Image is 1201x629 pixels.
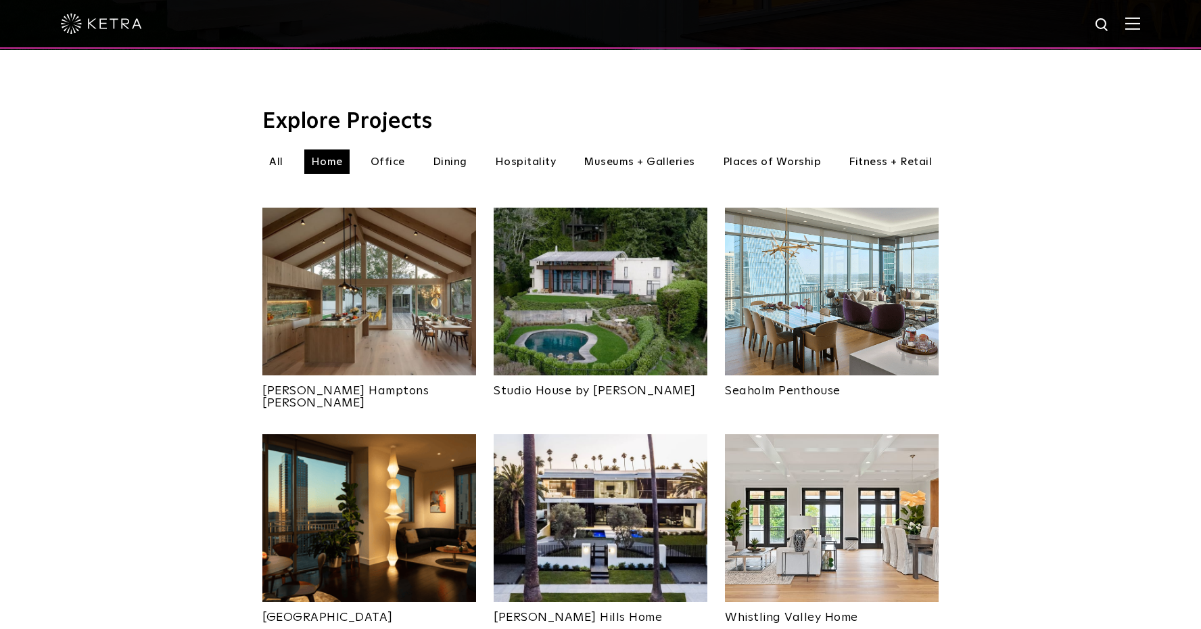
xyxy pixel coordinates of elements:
[725,434,939,602] img: New-Project-Page-hero-(3x)_0022_9621-Whistling-Valley-Rd__010
[262,208,476,375] img: Project_Landing_Thumbnail-2021
[577,149,702,174] li: Museums + Galleries
[494,208,707,375] img: An aerial view of Olson Kundig's Studio House in Seattle
[494,602,707,624] a: [PERSON_NAME] Hills Home
[725,602,939,624] a: Whistling Valley Home
[262,602,476,624] a: [GEOGRAPHIC_DATA]
[494,375,707,397] a: Studio House by [PERSON_NAME]
[488,149,563,174] li: Hospitality
[61,14,142,34] img: ketra-logo-2019-white
[1125,17,1140,30] img: Hamburger%20Nav.svg
[1094,17,1111,34] img: search icon
[304,149,350,174] li: Home
[725,375,939,397] a: Seaholm Penthouse
[842,149,939,174] li: Fitness + Retail
[364,149,412,174] li: Office
[262,434,476,602] img: New-Project-Page-hero-(3x)_0026_012-edit
[494,434,707,602] img: beverly-hills-home-web-14
[716,149,828,174] li: Places of Worship
[725,208,939,375] img: Project_Landing_Thumbnail-2022smaller
[426,149,474,174] li: Dining
[262,375,476,409] a: [PERSON_NAME] Hamptons [PERSON_NAME]
[262,111,939,133] h3: Explore Projects
[262,149,290,174] li: All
